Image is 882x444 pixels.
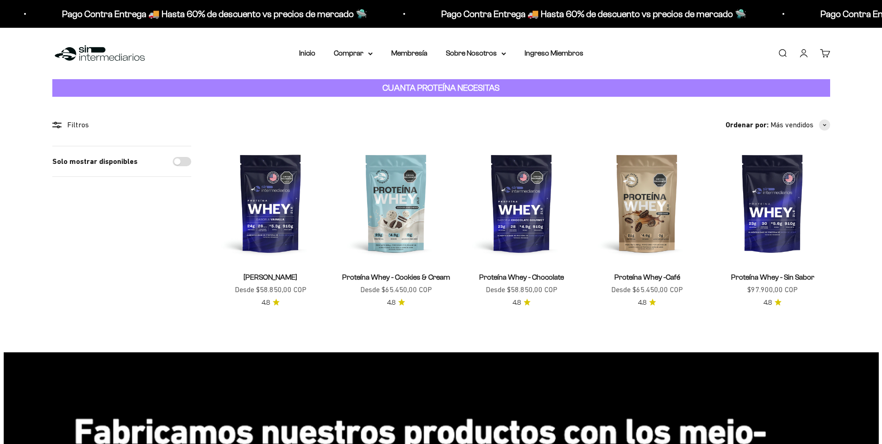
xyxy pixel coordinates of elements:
sale-price: Desde $65.450,00 COP [360,284,432,296]
summary: Sobre Nosotros [446,47,506,59]
a: 4.84.8 de 5.0 estrellas [638,298,656,308]
span: 4.8 [638,298,646,308]
sale-price: $97.900,00 COP [747,284,798,296]
a: Membresía [391,49,427,57]
span: 4.8 [513,298,521,308]
a: 4.84.8 de 5.0 estrellas [763,298,782,308]
a: Proteína Whey -Café [614,273,680,281]
a: 4.84.8 de 5.0 estrellas [387,298,405,308]
a: [PERSON_NAME] [244,273,297,281]
p: Pago Contra Entrega 🚚 Hasta 60% de descuento vs precios de mercado 🛸 [441,6,746,21]
a: Proteína Whey - Chocolate [479,273,564,281]
div: Filtros [52,119,191,131]
span: 4.8 [763,298,772,308]
strong: CUANTA PROTEÍNA NECESITAS [382,83,500,93]
button: Más vendidos [770,119,830,131]
sale-price: Desde $65.450,00 COP [611,284,683,296]
summary: Comprar [334,47,373,59]
a: Ingreso Miembros [525,49,583,57]
a: 4.84.8 de 5.0 estrellas [262,298,280,308]
span: 4.8 [262,298,270,308]
sale-price: Desde $58.850,00 COP [486,284,557,296]
sale-price: Desde $58.850,00 COP [235,284,307,296]
label: Solo mostrar disponibles [52,156,138,168]
p: Pago Contra Entrega 🚚 Hasta 60% de descuento vs precios de mercado 🛸 [62,6,367,21]
span: Ordenar por: [726,119,769,131]
a: Proteína Whey - Cookies & Cream [342,273,450,281]
span: 4.8 [387,298,395,308]
a: 4.84.8 de 5.0 estrellas [513,298,531,308]
a: Proteína Whey - Sin Sabor [731,273,814,281]
a: Inicio [299,49,315,57]
span: Más vendidos [770,119,813,131]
